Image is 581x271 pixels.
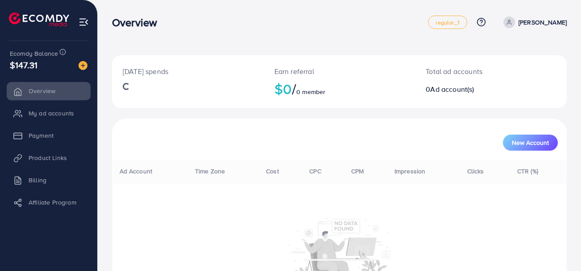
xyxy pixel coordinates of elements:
img: image [79,61,87,70]
h2: $0 [274,80,405,97]
span: $147.31 [10,58,37,71]
span: 0 member [296,87,325,96]
img: logo [9,12,69,26]
p: Earn referral [274,66,405,77]
a: [PERSON_NAME] [500,16,567,28]
h2: 0 [426,85,518,94]
img: menu [79,17,89,27]
button: New Account [503,135,558,151]
p: [DATE] spends [123,66,253,77]
p: Total ad accounts [426,66,518,77]
h3: Overview [112,16,164,29]
span: / [292,78,296,99]
span: Ecomdy Balance [10,49,58,58]
a: regular_1 [428,16,467,29]
span: Ad account(s) [430,84,474,94]
p: [PERSON_NAME] [519,17,567,28]
span: New Account [512,140,549,146]
span: regular_1 [436,20,459,25]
